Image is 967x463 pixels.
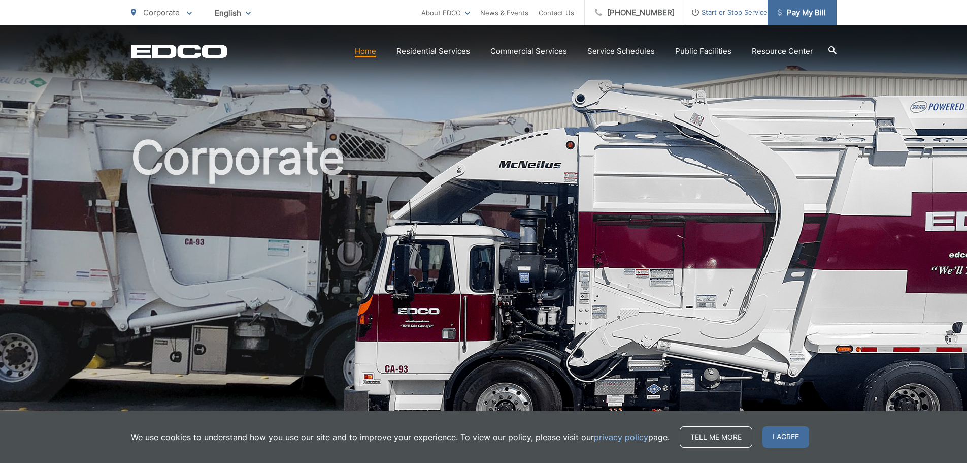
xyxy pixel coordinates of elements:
a: Contact Us [539,7,574,19]
a: Tell me more [680,426,752,448]
a: About EDCO [421,7,470,19]
a: News & Events [480,7,528,19]
a: EDCD logo. Return to the homepage. [131,44,227,58]
span: Pay My Bill [778,7,826,19]
a: Resource Center [752,45,813,57]
a: Public Facilities [675,45,731,57]
a: privacy policy [594,431,648,443]
span: Corporate [143,8,180,17]
span: English [207,4,258,22]
a: Service Schedules [587,45,655,57]
a: Residential Services [396,45,470,57]
h1: Corporate [131,132,837,454]
span: I agree [762,426,809,448]
a: Home [355,45,376,57]
a: Commercial Services [490,45,567,57]
p: We use cookies to understand how you use our site and to improve your experience. To view our pol... [131,431,670,443]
